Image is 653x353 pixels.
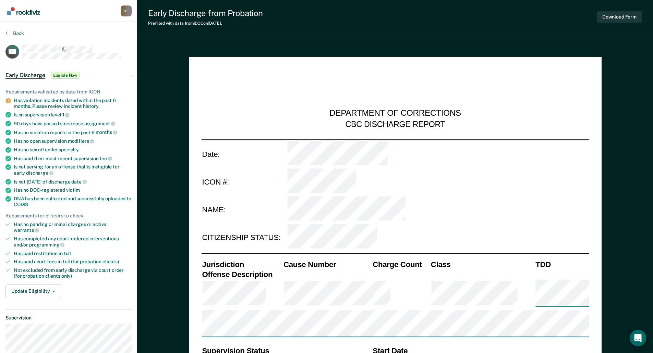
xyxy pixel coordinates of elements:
[201,168,287,196] td: ICON #:
[630,330,646,346] div: Open Intercom Messenger
[68,138,94,144] span: modifiers
[282,259,372,269] th: Cause Number
[5,30,24,36] button: Back
[535,259,589,269] th: TDD
[201,139,287,168] td: Date:
[14,155,132,162] div: Has paid their most recent supervision
[5,315,132,321] dt: Supervision
[14,227,39,233] span: warrants
[5,72,45,79] span: Early Discharge
[84,121,115,126] span: assignment
[26,170,53,176] span: discharge
[597,11,642,23] button: Download Form
[14,259,132,265] div: Has paid court fees in full (for probation
[329,108,461,119] div: DEPARTMENT OF CORRECTIONS
[102,259,119,264] span: clients)
[14,187,132,193] div: Has no DOC-registered
[345,119,445,129] div: CBC DISCHARGE REPORT
[51,72,80,79] span: Eligible Now
[14,98,132,109] div: Has violation incidents dated within the past 6 months. Please review incident history.
[14,251,132,256] div: Has paid restitution in
[121,5,132,16] div: D F
[14,138,132,144] div: Has no open supervision
[148,21,263,26] div: Prefilled with data from IDOC on [DATE] .
[14,129,132,136] div: Has no violation reports in the past 6
[14,222,132,233] div: Has no pending criminal charges or active
[14,147,132,153] div: Has no sex offender
[59,147,79,152] span: specialty
[5,285,61,298] button: Update Eligibility
[5,89,132,95] div: Requirements validated by data from ICON
[148,8,263,18] div: Early Discharge from Probation
[14,202,28,207] span: CODIS
[14,196,132,207] div: DNA has been collected and successfully uploaded to
[14,164,132,176] div: Is not serving for an offense that is ineligible for early
[201,224,287,252] td: CITIZENSHIP STATUS:
[100,156,112,161] span: fee
[14,267,132,279] div: Not excluded from early discharge via court order (for probation clients
[14,236,132,248] div: Has completed any court-ordered interventions and/or
[61,273,72,279] span: only)
[121,5,132,16] button: Profile dropdown button
[14,179,132,185] div: Is not [DATE] of discharge
[71,179,86,185] span: date
[29,242,64,248] span: programming
[7,7,40,15] img: Recidiviz
[14,121,132,127] div: 90 days have passed since case
[64,251,71,256] span: full
[201,196,287,224] td: NAME:
[14,112,132,118] div: Is on supervision level
[96,129,117,135] span: months
[201,269,283,279] th: Offense Description
[62,112,70,117] span: 1
[5,213,132,219] div: Requirements for officers to check
[372,259,430,269] th: Charge Count
[430,259,534,269] th: Class
[201,259,283,269] th: Jurisdiction
[66,187,80,193] span: victim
